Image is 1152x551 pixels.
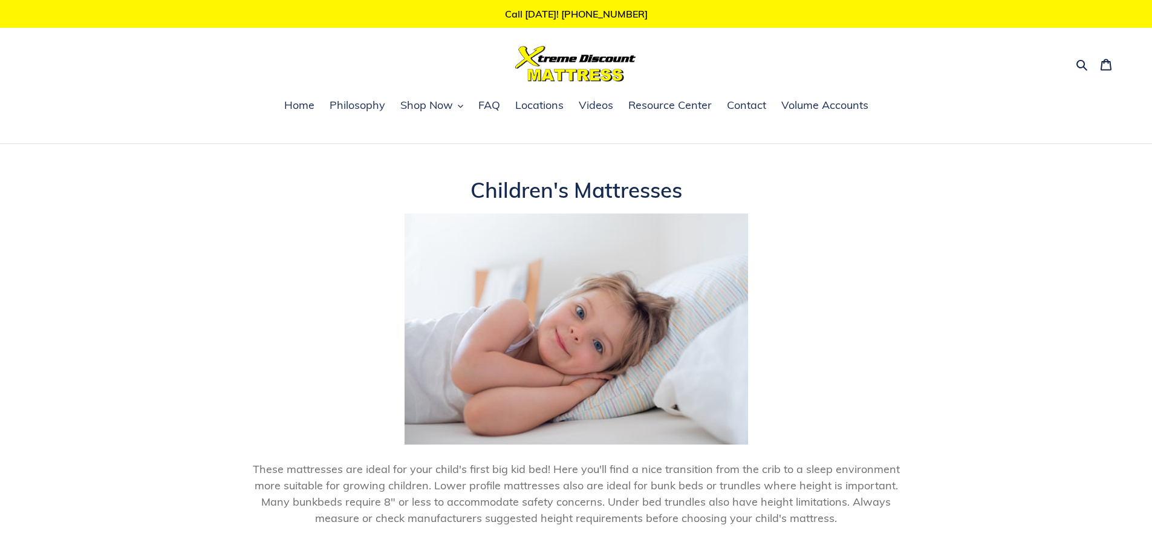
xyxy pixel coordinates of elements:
[324,97,391,115] a: Philosophy
[775,97,874,115] a: Volume Accounts
[628,98,712,112] span: Resource Center
[330,98,385,112] span: Philosophy
[400,98,453,112] span: Shop Now
[509,97,570,115] a: Locations
[278,97,321,115] a: Home
[573,97,619,115] a: Videos
[515,46,636,82] img: Xtreme Discount Mattress
[478,98,500,112] span: FAQ
[284,98,314,112] span: Home
[470,177,682,203] span: Children's Mattresses
[247,461,906,526] p: These mattresses are ideal for your child's first big kid bed! Here you'll find a nice transition...
[721,97,772,115] a: Contact
[394,97,469,115] button: Shop Now
[472,97,506,115] a: FAQ
[727,98,766,112] span: Contact
[622,97,718,115] a: Resource Center
[515,98,564,112] span: Locations
[579,98,613,112] span: Videos
[781,98,868,112] span: Volume Accounts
